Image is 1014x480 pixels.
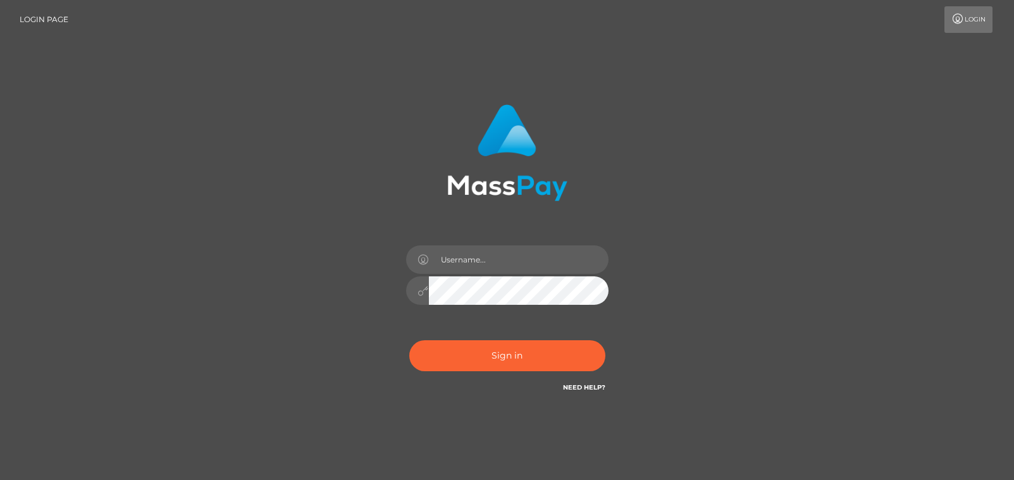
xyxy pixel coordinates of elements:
button: Sign in [409,340,605,371]
a: Login [944,6,992,33]
img: MassPay Login [447,104,567,201]
a: Need Help? [563,383,605,391]
input: Username... [429,245,609,274]
a: Login Page [20,6,68,33]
